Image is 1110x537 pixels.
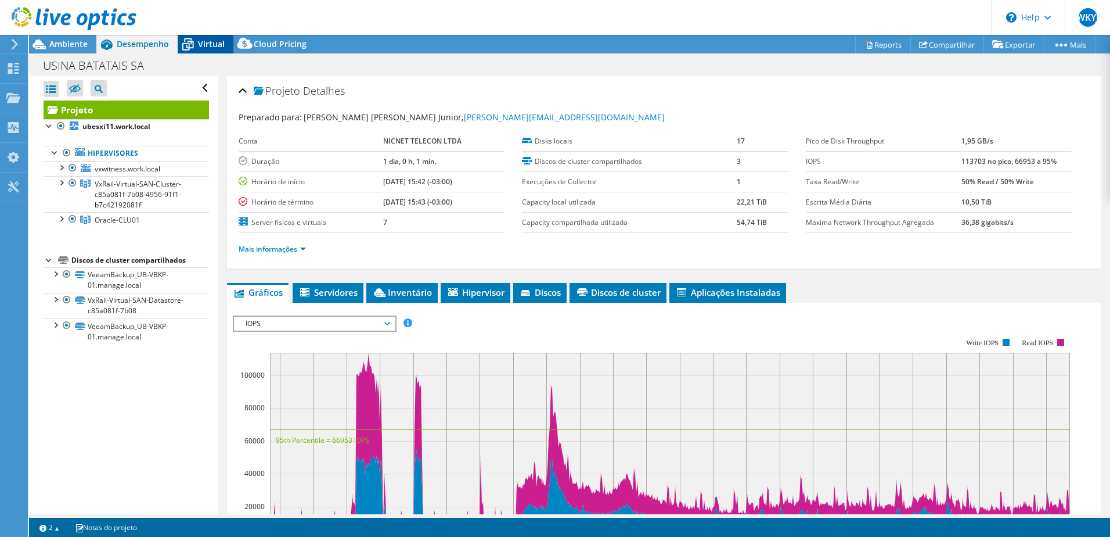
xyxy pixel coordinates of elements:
a: 2 [31,520,67,535]
a: Mais [1044,35,1095,53]
span: Hipervisor [446,287,504,298]
a: Projeto [44,101,209,119]
b: [DATE] 15:42 (-03:00) [383,177,452,187]
span: vxwitness.work.local [95,164,160,174]
span: [PERSON_NAME] [PERSON_NAME] Junior, [304,112,665,123]
span: Cloud Pricing [254,38,307,49]
b: 22,21 TiB [737,197,767,207]
span: Gráficos [233,287,283,298]
label: Horário de término [239,196,383,208]
span: Aplicações Instaladas [675,287,780,298]
b: 54,74 TiB [737,217,767,227]
a: Reports [855,35,911,53]
a: VxRail-Virtual-SAN-Datastore-c85a081f-7b08 [44,293,209,318]
span: Discos [519,287,561,298]
b: ubesxi11.work.local [82,121,150,131]
text: 20000 [244,502,265,511]
text: Read IOPS [1022,339,1053,347]
a: Oracle-CLU01 [44,212,209,227]
label: Conta [239,135,383,147]
a: Hipervisores [44,146,209,161]
b: 3 [737,156,741,166]
label: Capacity compartilhada utilizada [522,217,737,228]
label: Server físicos e virtuais [239,217,383,228]
b: [DATE] 15:43 (-03:00) [383,197,452,207]
b: 1 dia, 0 h, 1 min. [383,156,437,166]
label: Maxima Network Throughput Agregada [806,217,961,228]
label: Escrita Média Diária [806,196,961,208]
a: Exportar [983,35,1044,53]
span: IOPS [240,317,389,331]
label: Execuções de Collector [522,176,737,188]
label: Duração [239,156,383,167]
text: Write IOPS [966,339,999,347]
svg: \n [1006,12,1017,23]
a: [PERSON_NAME][EMAIL_ADDRESS][DOMAIN_NAME] [464,112,665,123]
span: Desempenho [117,38,169,49]
b: 36,38 gigabits/s [961,217,1014,227]
b: 1 [737,177,741,187]
b: 113703 no pico, 66953 a 95% [961,156,1057,166]
a: VxRail-Virtual-SAN-Cluster-c85a081f-7b08-4956-91f1-b7c42192081f [44,176,209,212]
text: 100000 [240,370,265,380]
div: Discos de cluster compartilhados [71,253,209,267]
text: 60000 [244,436,265,446]
label: Preparado para: [239,112,302,123]
label: IOPS [806,156,961,167]
span: Ambiente [49,38,88,49]
label: Taxa Read/Write [806,176,961,188]
text: 95th Percentile = 66953 IOPS [276,435,369,445]
a: Mais informações [239,244,306,254]
b: 50% Read / 50% Write [961,177,1034,187]
a: VeeamBackup_UB-VBKP-01.manage.local [44,267,209,293]
span: VxRail-Virtual-SAN-Cluster-c85a081f-7b08-4956-91f1-b7c42192081f [95,179,181,210]
a: vxwitness.work.local [44,161,209,176]
b: NICNET TELECON LTDA [383,136,462,146]
b: 10,50 TiB [961,197,992,207]
span: WKYJ [1079,8,1097,27]
b: 1,95 GB/s [961,136,993,146]
span: Projeto [254,85,300,97]
a: VeeamBackup_UB-VBKP-01.manage.local [44,318,209,344]
span: Detalhes [303,84,345,98]
span: Oracle-CLU01 [95,215,140,225]
b: 7 [383,217,387,227]
label: Capacity local utilizada [522,196,737,208]
label: Discos de cluster compartilhados [522,156,737,167]
span: Servidores [298,287,358,298]
label: Disks locais [522,135,737,147]
text: 40000 [244,468,265,478]
text: 80000 [244,403,265,413]
label: Pico de Disk Throughput [806,135,961,147]
a: Compartilhar [910,35,984,53]
label: Horário de início [239,176,383,188]
a: ubesxi11.work.local [44,119,209,134]
a: Notas do projeto [67,520,145,535]
span: Discos de cluster [575,287,661,298]
h1: USINA BATATAIS SA [38,59,162,72]
span: Virtual [198,38,225,49]
span: Inventário [372,287,432,298]
b: 17 [737,136,745,146]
